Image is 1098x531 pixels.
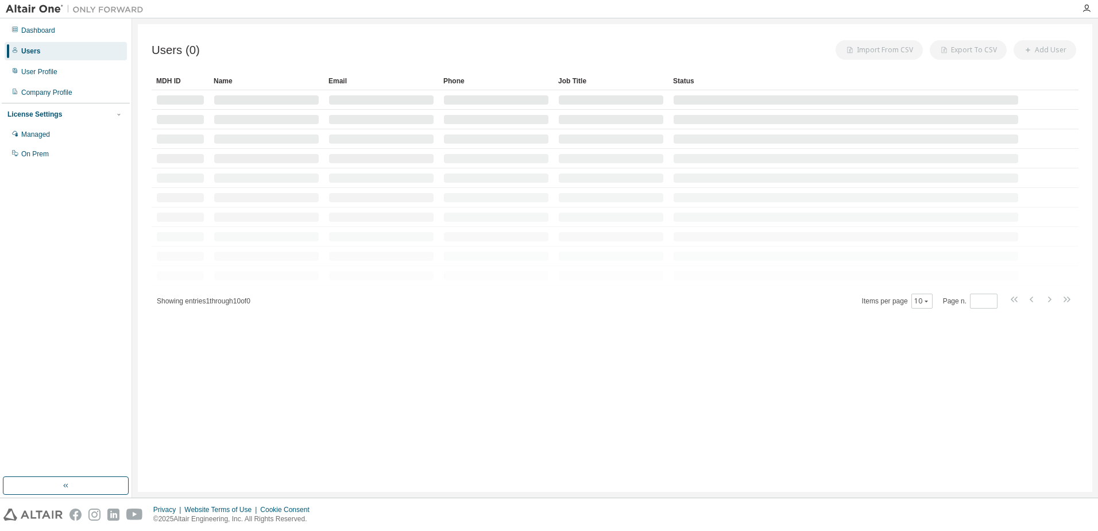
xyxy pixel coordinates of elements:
p: © 2025 Altair Engineering, Inc. All Rights Reserved. [153,514,316,524]
span: Users (0) [152,44,200,57]
div: Email [328,72,434,90]
img: Altair One [6,3,149,15]
div: Company Profile [21,88,72,97]
span: Items per page [862,294,933,309]
img: facebook.svg [69,509,82,521]
button: Add User [1014,40,1076,60]
div: MDH ID [156,72,204,90]
span: Showing entries 1 through 10 of 0 [157,297,250,305]
div: On Prem [21,149,49,159]
img: youtube.svg [126,509,143,521]
div: Privacy [153,505,184,514]
img: linkedin.svg [107,509,119,521]
div: License Settings [7,110,62,119]
div: Cookie Consent [260,505,316,514]
button: Export To CSV [930,40,1007,60]
div: Users [21,47,40,56]
div: Dashboard [21,26,55,35]
div: Job Title [558,72,664,90]
span: Page n. [943,294,998,309]
div: User Profile [21,67,57,76]
div: Website Terms of Use [184,505,260,514]
img: instagram.svg [88,509,100,521]
div: Managed [21,130,50,139]
div: Status [673,72,1019,90]
div: Name [214,72,319,90]
img: altair_logo.svg [3,509,63,521]
button: Import From CSV [836,40,923,60]
button: 10 [914,297,930,306]
div: Phone [443,72,549,90]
